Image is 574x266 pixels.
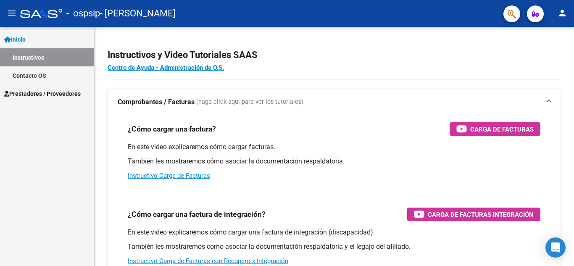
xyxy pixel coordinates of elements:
span: - ospsip [66,4,100,23]
h3: ¿Cómo cargar una factura? [128,123,216,135]
p: También les mostraremos cómo asociar la documentación respaldatoria y el legajo del afiliado. [128,242,540,251]
span: Prestadores / Proveedores [4,89,81,98]
a: Instructivo Carga de Facturas [128,172,210,179]
span: - [PERSON_NAME] [100,4,176,23]
button: Carga de Facturas [450,122,540,136]
a: Instructivo Carga de Facturas con Recupero x Integración [128,257,288,265]
mat-icon: menu [7,8,17,18]
h3: ¿Cómo cargar una factura de integración? [128,208,266,220]
h2: Instructivos y Video Tutoriales SAAS [108,47,561,63]
span: Inicio [4,35,26,44]
button: Carga de Facturas Integración [407,208,540,221]
strong: Comprobantes / Facturas [118,97,195,107]
p: También les mostraremos cómo asociar la documentación respaldatoria. [128,157,540,166]
mat-expansion-panel-header: Comprobantes / Facturas (haga click aquí para ver los tutoriales) [108,89,561,116]
p: En este video explicaremos cómo cargar facturas. [128,142,540,152]
span: Carga de Facturas Integración [428,209,534,220]
span: Carga de Facturas [470,124,534,134]
mat-icon: person [557,8,567,18]
span: (haga click aquí para ver los tutoriales) [196,97,303,107]
a: Centro de Ayuda - Administración de O.S. [108,64,224,71]
div: Open Intercom Messenger [545,237,566,258]
p: En este video explicaremos cómo cargar una factura de integración (discapacidad). [128,228,540,237]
